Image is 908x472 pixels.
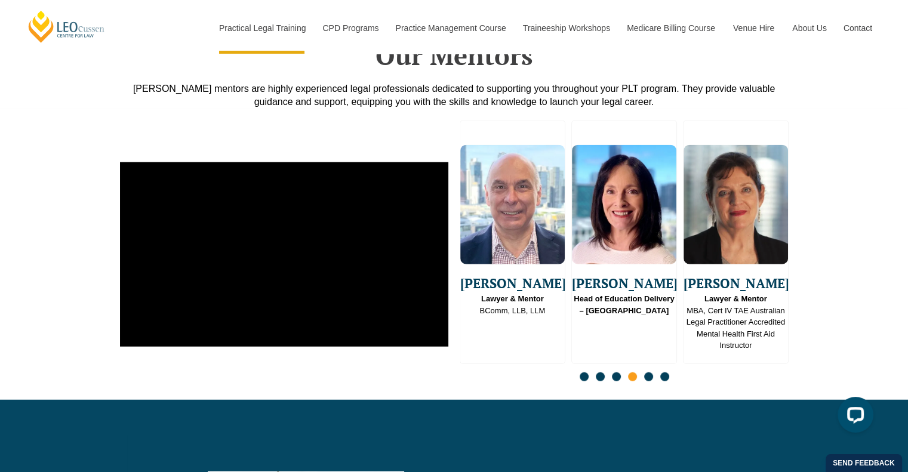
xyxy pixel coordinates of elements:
[210,2,314,54] a: Practical Legal Training
[704,294,767,303] strong: Lawyer & Mentor
[514,2,618,54] a: Traineeship Workshops
[828,392,878,442] iframe: LiveChat chat widget
[460,121,565,364] div: 10 / 16
[114,41,795,70] h2: Our Mentors
[460,273,565,293] span: [PERSON_NAME]
[612,372,621,381] span: Go to slide 3
[572,145,676,264] img: Tracy Reeves Head of Education Delivery – QLD
[580,372,589,381] span: Go to slide 1
[684,293,788,351] span: MBA, Cert IV TAE Australian Legal Practitioner Accredited Mental Health First Aid Instructor
[313,2,386,54] a: CPD Programs
[683,121,789,364] div: 12 / 16
[460,293,565,316] span: BComm, LLB, LLM
[618,2,724,54] a: Medicare Billing Course
[684,273,788,293] span: [PERSON_NAME]
[684,145,788,264] img: Claire Humble Lawyer & Mentor
[835,2,881,54] a: Contact
[387,2,514,54] a: Practice Management Course
[460,145,565,264] img: Silvio De Luca Lawyer & Mentor
[27,10,106,44] a: [PERSON_NAME] Centre for Law
[628,372,637,381] span: Go to slide 4
[114,82,795,109] div: [PERSON_NAME] mentors are highly experienced legal professionals dedicated to supporting you thro...
[783,2,835,54] a: About Us
[460,121,789,388] div: Slides
[596,372,605,381] span: Go to slide 2
[644,372,653,381] span: Go to slide 5
[724,2,783,54] a: Venue Hire
[660,372,669,381] span: Go to slide 6
[572,273,676,293] span: [PERSON_NAME]
[481,294,544,303] strong: Lawyer & Mentor
[574,294,674,315] strong: Head of Education Delivery – [GEOGRAPHIC_DATA]
[571,121,677,364] div: 11 / 16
